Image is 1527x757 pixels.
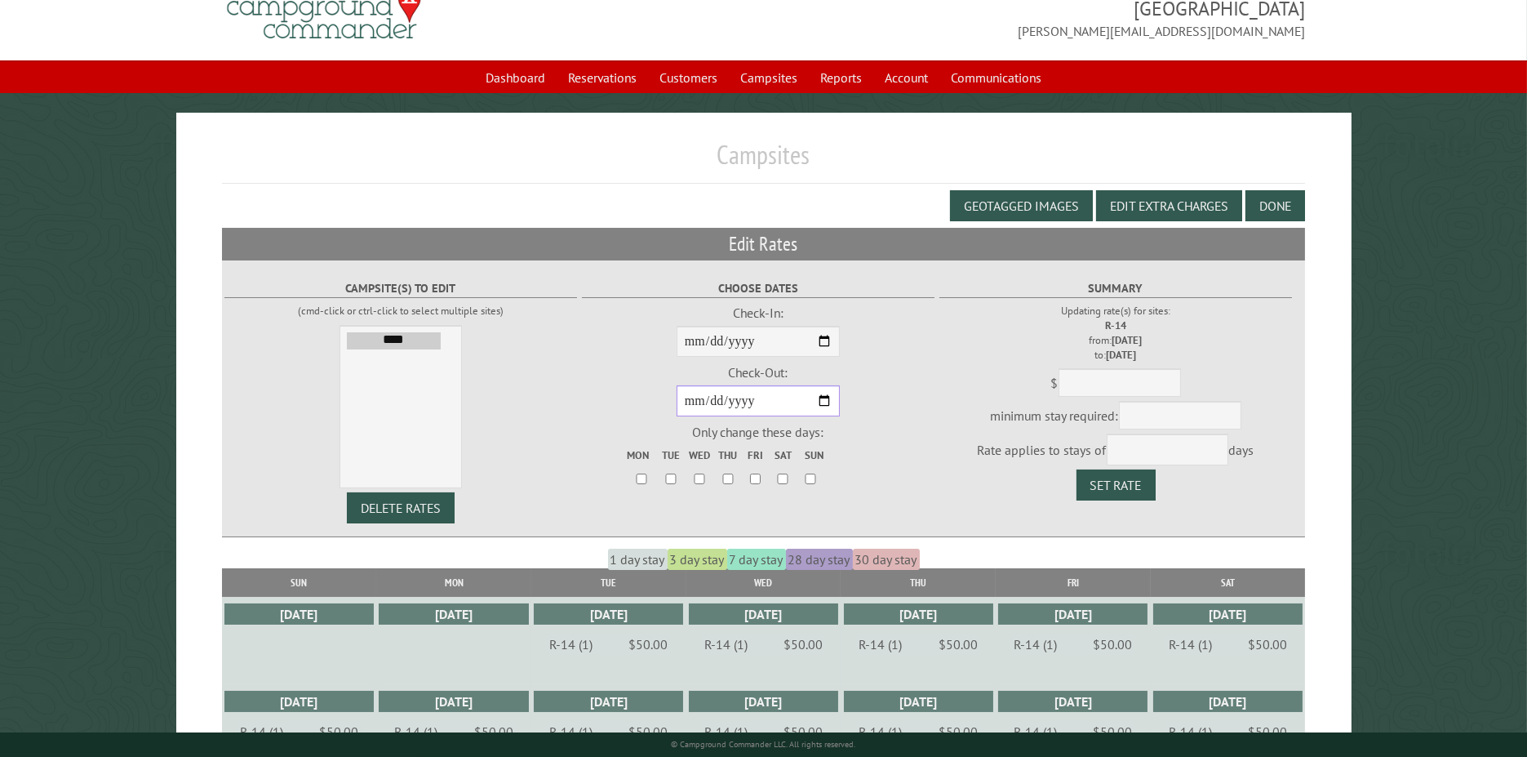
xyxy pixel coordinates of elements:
span: 7 day stay [727,549,786,570]
th: Thu [841,568,996,597]
label: Sun [797,448,823,463]
th: Sun [222,568,377,597]
dt: R-14 (1) [859,636,903,652]
dd: $50.00 [628,636,668,652]
th: Mon [376,568,531,597]
dd: $50.00 [1248,724,1287,740]
div: [DATE] [224,603,374,625]
dd: $50.00 [939,636,978,652]
dd: $50.00 [1093,724,1132,740]
dd: $50.00 [474,724,513,740]
dd: $50.00 [783,724,823,740]
dd: $50.00 [1093,636,1132,652]
strong: R-14 [1105,318,1126,332]
label: Summary [939,279,1292,298]
div: [DATE] [534,691,683,712]
dt: R-14 (1) [240,724,283,740]
button: DELETE RATES [347,492,455,523]
div: [DATE] [844,603,993,625]
dt: R-14 (1) [549,724,593,740]
a: Customers [650,62,727,93]
div: [DATE] [998,691,1147,712]
h2: Edit Rates [222,229,1306,260]
label: Fri [743,448,769,463]
button: Set Rate [1076,470,1156,501]
span: 3 day stay [668,549,727,570]
div: [DATE] [689,603,838,625]
div: [DATE] [689,691,838,712]
a: Account [875,62,938,93]
dd: $50.00 [939,724,978,740]
dd: $50.00 [319,724,358,740]
label: Thu [715,448,741,463]
div: [DATE] [844,691,993,712]
dd: $50.00 [628,724,668,740]
dt: R-14 (1) [1169,724,1212,740]
small: (cmd-click or ctrl-click to select multiple sites) [298,304,504,318]
dt: R-14 (1) [704,724,748,740]
span: Only change these days: [692,424,823,440]
dt: R-14 (1) [1014,724,1057,740]
small: © Campground Commander LLC. All rights reserved. [672,739,856,750]
dd: $50.00 [1248,636,1287,652]
a: Communications [941,62,1051,93]
strong: [DATE] [1112,333,1143,347]
dt: R-14 (1) [1169,636,1212,652]
a: Reservations [558,62,646,93]
dt: R-14 (1) [859,724,903,740]
span: 30 day stay [853,549,920,570]
th: Sat [1151,568,1306,597]
label: Choose Dates [582,279,934,298]
span: $ [1051,375,1059,391]
div: [DATE] [1153,691,1303,712]
button: Done [1245,190,1305,221]
span: Check-In: [733,305,783,321]
a: Reports [810,62,872,93]
div: [DATE] [379,691,528,712]
label: Campsite(s) to edit [224,279,577,298]
strong: [DATE] [1107,348,1137,362]
small: Updating rate(s) for sites: from: to: [1061,304,1170,362]
a: Dashboard [476,62,555,93]
dt: R-14 (1) [704,636,748,652]
dt: R-14 (1) [549,636,593,652]
h1: Campsites [222,139,1306,184]
dd: $50.00 [783,636,823,652]
label: Wed [685,448,712,463]
th: Wed [686,568,841,597]
label: Mon [627,448,656,463]
fieldset: minimum stay required: Rate applies to stays of days [939,274,1292,501]
span: Check-Out: [728,364,788,381]
th: Tue [531,568,686,597]
dt: R-14 (1) [394,724,437,740]
button: Geotagged Images [950,190,1093,221]
th: Fri [996,568,1151,597]
button: Edit Extra Charges [1096,190,1242,221]
div: [DATE] [534,603,683,625]
span: 1 day stay [608,549,668,570]
dt: R-14 (1) [1014,636,1057,652]
div: [DATE] [1153,603,1303,625]
span: 28 day stay [786,549,853,570]
a: Campsites [730,62,807,93]
div: [DATE] [379,603,528,625]
label: Tue [658,448,684,463]
div: [DATE] [998,603,1147,625]
div: [DATE] [224,691,374,712]
label: Sat [770,448,796,463]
